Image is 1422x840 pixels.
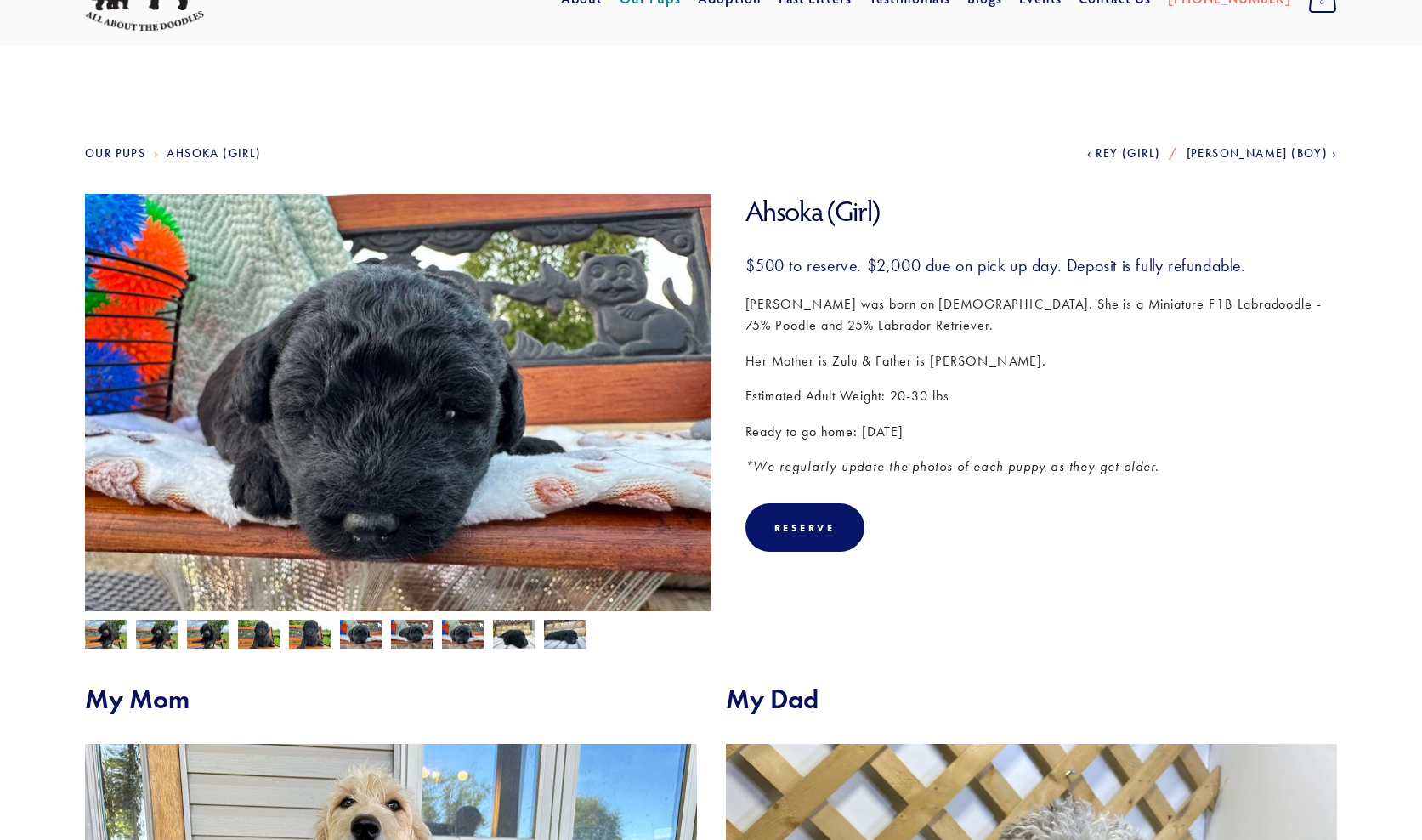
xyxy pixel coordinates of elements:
span: [PERSON_NAME] (Boy) [1187,146,1329,161]
h2: My Dad [726,683,1338,715]
img: Ahsoka 2.jpg [544,618,586,650]
img: Ahsoka 8.jpg [85,620,127,652]
img: Ahsoka 9.jpg [187,620,229,652]
img: Ahsoka 4.jpg [391,618,433,650]
p: Estimated Adult Weight: 20-30 lbs [745,385,1338,407]
p: Her Mother is Zulu & Father is [PERSON_NAME]. [745,350,1338,372]
a: Ahsoka (Girl) [167,146,261,161]
div: Reserve [774,521,836,534]
a: Our Pups [85,146,145,161]
h3: $500 to reserve. $2,000 due on pick up day. Deposit is fully refundable. [745,254,1338,276]
h2: My Mom [85,683,697,715]
img: Ahsoka 10.jpg [136,620,178,652]
a: Rey (Girl) [1087,146,1161,161]
img: Ahsoka 1.jpg [493,618,535,650]
em: *We regularly update the photos of each puppy as they get older. [745,458,1159,474]
p: Ready to go home: [DATE] [745,421,1338,443]
h1: Ahsoka (Girl) [745,194,1338,229]
img: Ahsoka 5.jpg [442,618,484,650]
span: Rey (Girl) [1096,146,1160,161]
div: Reserve [745,503,864,552]
img: Ahsoka 3.jpg [340,618,382,650]
img: Ahsoka 7.jpg [238,620,280,652]
a: [PERSON_NAME] (Boy) [1187,146,1337,161]
img: Ahsoka 6.jpg [289,620,331,652]
img: Ahsoka 5.jpg [85,167,711,638]
p: [PERSON_NAME] was born on [DEMOGRAPHIC_DATA]. She is a Miniature F1B Labradoodle - 75% Poodle and... [745,293,1338,337]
